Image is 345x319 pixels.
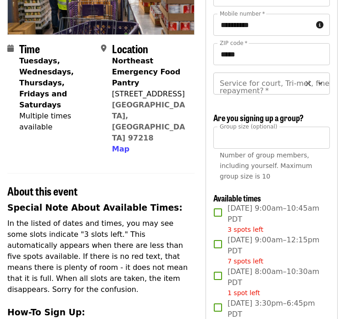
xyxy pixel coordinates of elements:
[302,77,315,90] button: Clear
[213,192,261,204] span: Available times
[112,101,185,142] a: [GEOGRAPHIC_DATA], [GEOGRAPHIC_DATA] 97218
[220,123,277,129] span: Group size (optional)
[314,77,327,90] button: Open
[228,226,263,233] span: 3 spots left
[316,21,323,29] i: circle-info icon
[112,145,129,153] span: Map
[19,111,94,133] div: Multiple times available
[7,203,183,213] strong: Special Note About Available Times:
[7,308,85,317] strong: How-To Sign Up:
[220,151,312,180] span: Number of group members, including yourself. Maximum group size is 10
[7,183,78,199] span: About this event
[220,11,265,17] label: Mobile number
[7,218,195,295] p: In the listed of dates and times, you may see some slots indicate "3 slots left." This automatica...
[228,289,260,297] span: 1 spot left
[101,44,106,53] i: map-marker-alt icon
[112,40,148,56] span: Location
[19,56,74,109] strong: Tuesdays, Wednesdays, Thursdays, Fridays and Saturdays
[228,235,323,266] span: [DATE] 9:00am–12:15pm PDT
[112,56,180,87] strong: Northeast Emergency Food Pantry
[213,112,304,123] span: Are you signing up a group?
[220,40,247,46] label: ZIP code
[228,257,263,265] span: 7 spots left
[112,89,187,100] div: [STREET_ADDRESS]
[228,266,323,298] span: [DATE] 8:00am–10:30am PDT
[213,14,312,36] input: Mobile number
[7,44,14,53] i: calendar icon
[112,144,129,155] button: Map
[213,43,330,65] input: ZIP code
[228,203,323,235] span: [DATE] 9:00am–10:45am PDT
[19,40,40,56] span: Time
[213,127,330,149] input: [object Object]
